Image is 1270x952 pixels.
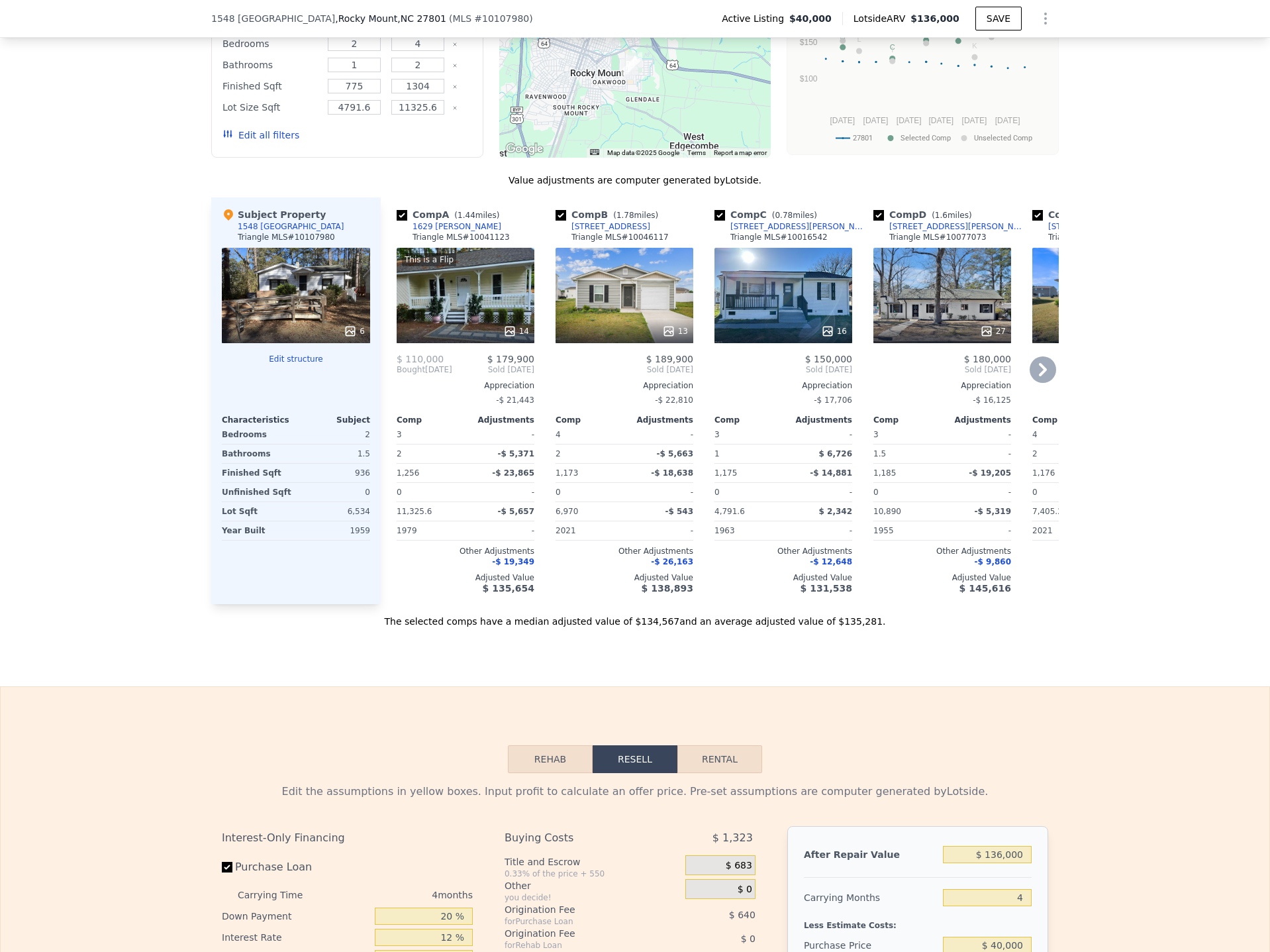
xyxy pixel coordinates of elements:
div: 1955 [873,521,940,540]
span: 0 [556,488,561,497]
span: $ 135,654 [483,583,534,594]
div: Bedrooms [222,425,293,444]
span: MLS [452,13,471,24]
div: Interest Rate [222,927,369,948]
div: [STREET_ADDRESS] [571,221,650,232]
div: Bathrooms [222,445,293,463]
span: -$ 16,125 [973,396,1011,405]
div: - [627,521,693,540]
span: 4 [556,430,561,439]
div: Adjustments [942,415,1011,425]
div: - [945,483,1011,502]
div: Characteristics [222,415,296,425]
div: 2021 [556,521,622,540]
button: Rehab [508,745,593,773]
span: 3 [397,430,402,439]
text: [DATE] [995,116,1020,125]
text: K [972,42,977,50]
div: Finished Sqft [222,77,320,95]
span: -$ 14,881 [810,468,852,478]
div: Interest-Only Financing [222,826,473,850]
div: - [786,425,852,444]
div: Other Adjustments [714,546,852,556]
div: Edit the assumptions in yellow boxes. Input profit to calculate an offer price. Pre-set assumptio... [222,784,1048,800]
span: 0 [397,488,402,497]
span: 1,185 [873,468,896,478]
span: $ 179,900 [487,354,534,364]
span: 1,256 [397,468,419,478]
span: 1.44 [458,211,475,220]
button: Clear [452,84,458,89]
div: 16 [821,325,847,338]
input: Purchase Loan [222,862,232,873]
div: Carrying Months [804,886,938,910]
div: 2 [299,425,370,444]
div: Comp E [1032,208,1140,221]
div: 1 [714,445,781,463]
div: [STREET_ADDRESS][PERSON_NAME] [889,221,1027,232]
div: Origination Fee [505,927,652,940]
div: 27 [980,325,1006,338]
text: [DATE] [863,116,889,125]
div: 2 [397,445,463,463]
div: The selected comps have a median adjusted value of $134,567 and an average adjusted value of $135... [211,604,1059,628]
div: [DATE] [397,364,452,375]
div: Comp [873,415,942,425]
div: [STREET_ADDRESS][PERSON_NAME] [730,221,868,232]
div: Value adjustments are computer generated by Lotside . [211,174,1059,187]
span: ( miles) [926,211,977,220]
div: Adjusted Value [556,572,693,583]
div: Comp B [556,208,663,221]
text: $150 [800,38,818,47]
text: [DATE] [962,116,987,125]
div: Subject Property [222,208,326,221]
div: ( ) [449,12,533,25]
span: ( miles) [767,211,822,220]
text: [DATE] [928,116,953,125]
button: Keyboard shortcuts [590,149,599,155]
div: Lot Sqft [222,502,293,521]
span: $ 0 [738,884,752,896]
div: Other Adjustments [556,546,693,556]
button: Clear [452,63,458,68]
text: A [840,32,846,40]
div: Triangle MLS # 10077073 [889,232,987,242]
span: $ 640 [729,910,756,920]
a: Terms (opens in new tab) [687,149,706,156]
div: Appreciation [714,380,852,391]
div: Triangle MLS # 10046117 [571,232,669,242]
span: 7,405.2 [1032,507,1063,516]
div: Comp C [714,208,822,221]
a: [STREET_ADDRESS][PERSON_NAME] [714,221,868,232]
span: $40,000 [789,12,832,25]
div: [STREET_ADDRESS][PERSON_NAME] [1048,221,1186,232]
span: , NC 27801 [397,13,446,24]
span: 3 [714,430,720,439]
div: 1.5 [873,445,940,463]
img: Google [503,140,546,158]
span: 10,890 [873,507,901,516]
div: 6,534 [299,502,370,521]
span: 1.78 [616,211,634,220]
span: Active Listing [722,12,789,25]
div: 2021 [1032,521,1099,540]
span: 1.6 [935,211,948,220]
span: Lotside ARV [854,12,910,25]
div: Carrying Time [238,884,324,906]
span: 1,173 [556,468,578,478]
a: Open this area in Google Maps (opens a new window) [503,140,546,158]
span: , Rocky Mount [335,12,446,25]
div: Comp A [397,208,505,221]
div: Adjusted Value [714,572,852,583]
div: Appreciation [873,380,1011,391]
div: - [945,445,1011,463]
div: for Rehab Loan [505,940,652,951]
span: ( miles) [608,211,663,220]
a: [STREET_ADDRESS] [556,221,650,232]
text: $100 [800,74,818,83]
div: Adjusted Value [397,572,534,583]
span: 1,175 [714,468,737,478]
button: SAVE [975,7,1022,30]
div: 14 [503,325,529,338]
span: $ 0 [741,933,756,944]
